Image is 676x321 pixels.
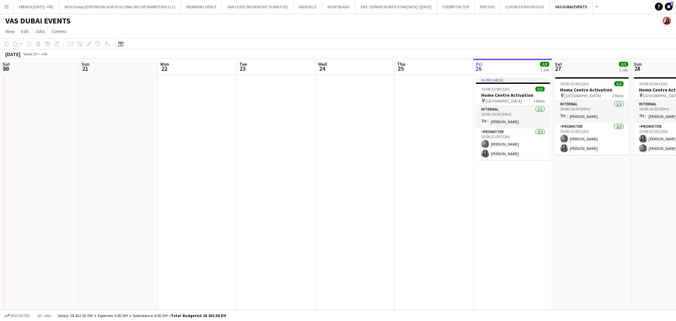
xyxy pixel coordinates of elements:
[476,77,550,160] app-job-card: In progress10:00-22:00 (12h)3/3Home Centre Activation [GEOGRAPHIC_DATA]2 RolesInternal1/110:00-10...
[665,3,673,11] a: 5
[475,65,482,72] span: 26
[293,0,322,13] button: ARGEVILLE
[633,65,642,72] span: 28
[554,65,562,72] span: 27
[5,28,15,34] span: View
[41,52,47,56] div: +04
[475,0,500,13] button: PHYLEAS
[555,87,629,93] h3: Home Centre Activation
[317,65,327,72] span: 24
[476,106,550,128] app-card-role: Internal1/110:00-10:30 (30m)[PERSON_NAME]
[239,61,247,67] span: Tue
[533,98,545,103] span: 2 Roles
[3,27,17,36] a: View
[481,87,510,91] span: 10:00-22:00 (12h)
[14,0,59,13] button: FRENCH [DATE] - FBC
[81,65,89,72] span: 21
[171,313,226,318] span: Total Budgeted 18 422.50 DH
[355,0,437,13] button: ENS - EXPAND NORTH STAR [DATE] -[DATE]
[476,128,550,160] app-card-role: Promoter2/210:00-22:00 (12h)[PERSON_NAME][PERSON_NAME]
[5,16,71,26] h1: VAS DUBAI EVENTS
[21,28,29,34] span: Edit
[82,61,89,67] span: Sun
[2,65,10,72] span: 20
[555,123,629,155] app-card-role: Promoter2/210:00-22:00 (12h)[PERSON_NAME][PERSON_NAME]
[33,27,48,36] a: Jobs
[614,81,624,86] span: 3/3
[555,100,629,123] app-card-role: Internal1/110:00-10:30 (30m)[PERSON_NAME]
[500,0,550,13] button: LUXURY FASHION GULF
[18,27,31,36] a: Edit
[59,0,181,13] button: MCH Global (EXPOMOBILIA MCH GLOBAL ME LIVE MARKETING LLC)
[22,52,38,56] span: Week 39
[555,77,629,155] app-job-card: 10:00-22:00 (12h)3/3Home Centre Activation [GEOGRAPHIC_DATA]2 RolesInternal1/110:00-10:30 (30m)[P...
[612,93,624,98] span: 2 Roles
[396,65,405,72] span: 25
[560,81,589,86] span: 10:00-22:00 (12h)
[222,0,293,13] button: VAN CLEEF (RICHEMONT DUBAI FZE)
[160,61,169,67] span: Mon
[639,81,668,86] span: 10:00-22:00 (12h)
[318,61,327,67] span: Wed
[52,28,67,34] span: Comms
[181,0,222,13] button: WEAREINFLUENCE
[540,62,549,67] span: 3/3
[634,61,642,67] span: Sun
[238,65,247,72] span: 23
[49,27,69,36] a: Comms
[35,28,45,34] span: Jobs
[3,312,31,319] button: Budgeted
[619,62,628,67] span: 3/3
[397,61,405,67] span: Thu
[476,61,482,67] span: Fri
[663,17,671,25] app-user-avatar: Sara Mendhao
[555,61,562,67] span: Sat
[486,98,522,103] span: [GEOGRAPHIC_DATA]
[540,67,549,72] div: 1 Job
[322,0,355,13] button: MONTBLANC
[36,313,52,318] span: All jobs
[58,313,226,318] div: Salary 18 422.50 DH + Expenses 0.00 DH + Subsistence 0.00 DH =
[476,77,550,83] div: In progress
[670,2,673,6] span: 5
[476,92,550,98] h3: Home Centre Activation
[159,65,169,72] span: 22
[437,0,475,13] button: CHERRY ON TOP
[3,61,10,67] span: Sat
[5,51,20,57] div: [DATE]
[564,93,601,98] span: [GEOGRAPHIC_DATA]
[11,313,30,318] span: Budgeted
[619,67,628,72] div: 1 Job
[550,0,593,13] button: VAS DUBAI EVENTS
[535,87,545,91] span: 3/3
